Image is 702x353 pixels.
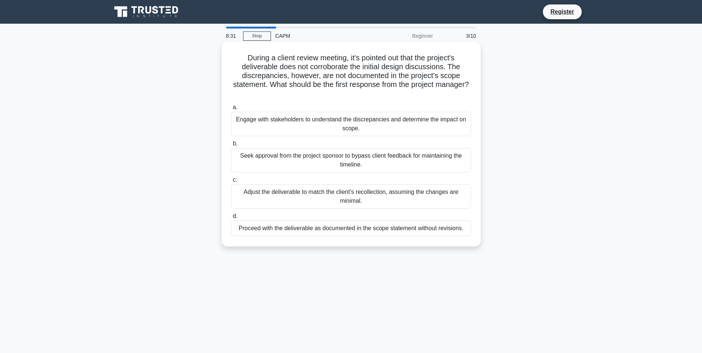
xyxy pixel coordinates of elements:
a: Register [546,7,578,16]
div: 3/10 [437,28,481,43]
div: Engage with stakeholders to understand the discrepancies and determine the impact on scope. [231,112,471,136]
span: d. [233,213,238,219]
span: a. [233,104,238,110]
div: Beginner [373,28,437,43]
div: CAPM [271,28,373,43]
span: c. [233,176,237,183]
a: Stop [243,31,271,41]
h5: During a client review meeting, it's pointed out that the project's deliverable does not corrobor... [231,53,472,98]
div: 8:31 [222,28,243,43]
div: Seek approval from the project sponsor to bypass client feedback for maintaining the timeline. [231,148,471,172]
span: b. [233,140,238,147]
div: Adjust the deliverable to match the client's recollection, assuming the changes are minimal. [231,184,471,209]
div: Proceed with the deliverable as documented in the scope statement without revisions. [231,221,471,236]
